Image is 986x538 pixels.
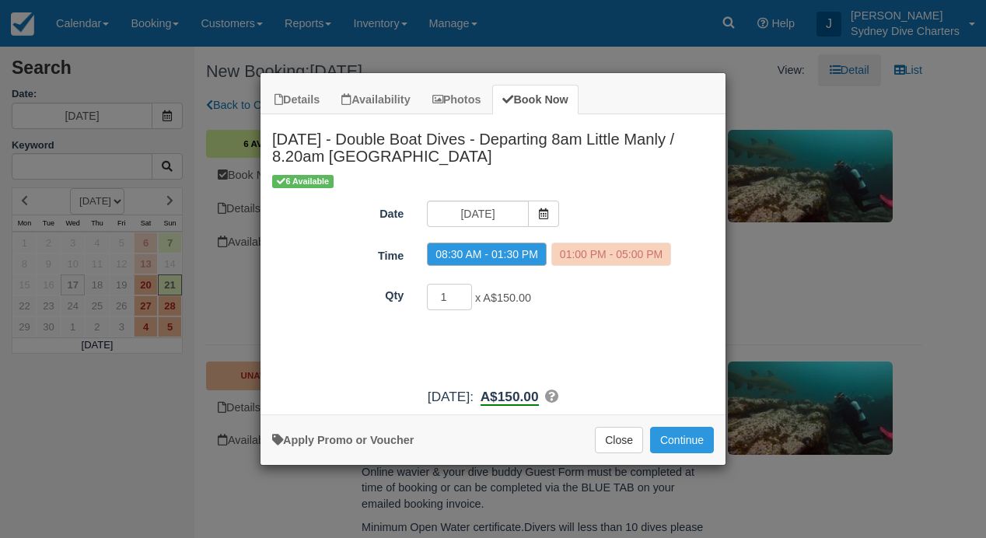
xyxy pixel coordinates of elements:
div: : [260,387,726,407]
label: Date [260,201,415,222]
a: Availability [331,85,420,115]
label: 08:30 AM - 01:30 PM [427,243,547,266]
a: Photos [422,85,491,115]
div: Item Modal [260,114,726,406]
span: 6 Available [272,175,334,188]
button: Add to Booking [650,427,714,453]
b: A$150.00 [481,389,539,406]
h2: [DATE] - Double Boat Dives - Departing 8am Little Manly / 8.20am [GEOGRAPHIC_DATA] [260,114,726,173]
button: Close [595,427,643,453]
a: Apply Voucher [272,434,414,446]
label: 01:00 PM - 05:00 PM [551,243,671,266]
label: Qty [260,282,415,304]
a: Details [264,85,330,115]
span: x A$150.00 [475,292,531,304]
label: Time [260,243,415,264]
a: Book Now [492,85,578,115]
span: [DATE] [428,389,470,404]
input: Qty [427,284,472,310]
